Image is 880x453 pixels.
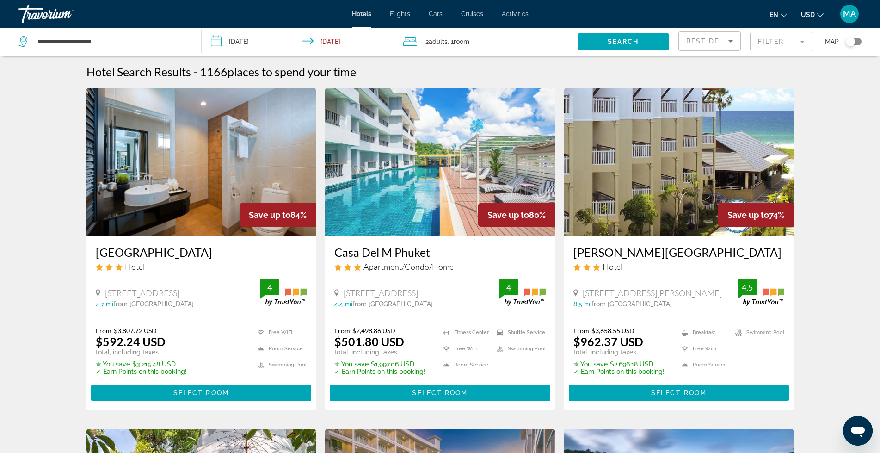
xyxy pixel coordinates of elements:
button: Select Room [330,385,550,401]
span: 2 [425,35,448,48]
del: $3,807.72 USD [114,327,157,335]
img: trustyou-badge.svg [738,279,784,306]
span: [STREET_ADDRESS] [344,288,418,298]
li: Shuttle Service [492,327,546,338]
span: [STREET_ADDRESS] [105,288,179,298]
a: Hotel image [564,88,794,236]
img: Hotel image [325,88,555,236]
p: total, including taxes [96,348,187,356]
span: [STREET_ADDRESS][PERSON_NAME] [583,288,722,298]
span: from [GEOGRAPHIC_DATA] [352,300,433,308]
p: $1,997.06 USD [334,360,425,368]
span: From [573,327,589,335]
button: User Menu [837,4,862,24]
h1: Hotel Search Results [86,65,191,79]
span: Hotel [603,261,622,272]
span: en [769,11,778,19]
button: Search [578,33,669,50]
span: , 1 [448,35,469,48]
li: Swimming Pool [492,343,546,354]
span: ✮ You save [334,360,369,368]
span: from [GEOGRAPHIC_DATA] [591,300,672,308]
button: Filter [750,31,812,52]
div: 84% [240,203,316,227]
div: 4 [499,282,518,293]
img: trustyou-badge.svg [499,279,546,306]
del: $2,498.86 USD [352,327,395,335]
a: Flights [390,10,410,18]
span: from [GEOGRAPHIC_DATA] [113,300,194,308]
span: MA [843,9,856,19]
span: 4.4 mi [334,300,352,308]
h3: [PERSON_NAME][GEOGRAPHIC_DATA] [573,245,785,259]
button: Travelers: 2 adults, 0 children [394,28,577,56]
div: 4 [260,282,279,293]
button: Check-in date: Feb 1, 2026 Check-out date: Feb 8, 2026 [202,28,394,56]
span: Map [825,35,839,48]
p: ✓ Earn Points on this booking! [334,368,425,375]
span: Select Room [173,389,229,397]
a: [GEOGRAPHIC_DATA] [96,245,307,259]
span: Save up to [249,210,290,220]
span: places to spend your time [228,65,356,79]
span: 4.7 mi [96,300,113,308]
button: Change currency [801,8,824,21]
li: Room Service [677,359,731,371]
a: Hotels [352,10,371,18]
div: 3 star Apartment [334,261,546,272]
span: Hotel [125,261,145,272]
li: Swimming Pool [253,359,307,371]
li: Room Service [438,359,492,371]
button: Select Room [91,385,312,401]
a: Travorium [18,2,111,26]
ins: $962.37 USD [573,335,643,348]
li: Free WiFi [253,327,307,338]
ins: $501.80 USD [334,335,404,348]
a: Select Room [91,387,312,397]
a: Activities [502,10,529,18]
li: Fitness Center [438,327,492,338]
span: From [334,327,350,335]
span: 8.5 mi [573,300,591,308]
span: Apartment/Condo/Home [363,261,454,272]
p: total, including taxes [334,348,425,356]
span: ✮ You save [96,360,130,368]
a: Cars [429,10,443,18]
p: $2,696.18 USD [573,360,665,368]
img: Hotel image [86,88,316,236]
div: 74% [718,203,794,227]
li: Swimming Pool [731,327,784,338]
button: Toggle map [839,37,862,46]
div: 3 star Hotel [573,261,785,272]
span: Save up to [487,210,529,220]
span: USD [801,11,815,19]
span: Best Deals [686,37,734,45]
li: Free WiFi [438,343,492,354]
button: Select Room [569,385,789,401]
li: Room Service [253,343,307,354]
span: ✮ You save [573,360,608,368]
div: 4.5 [738,282,757,293]
div: 3 star Hotel [96,261,307,272]
p: total, including taxes [573,348,665,356]
span: Select Room [651,389,707,397]
a: Cruises [461,10,483,18]
span: - [193,65,197,79]
iframe: Кнопка запуска окна обмена сообщениями [843,416,873,446]
li: Breakfast [677,327,731,338]
ins: $592.24 USD [96,335,166,348]
a: Casa Del M Phuket [334,245,546,259]
p: ✓ Earn Points on this booking! [96,368,187,375]
span: Search [608,38,639,45]
span: Select Room [412,389,468,397]
del: $3,658.55 USD [591,327,634,335]
span: Room [454,38,469,45]
span: From [96,327,111,335]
